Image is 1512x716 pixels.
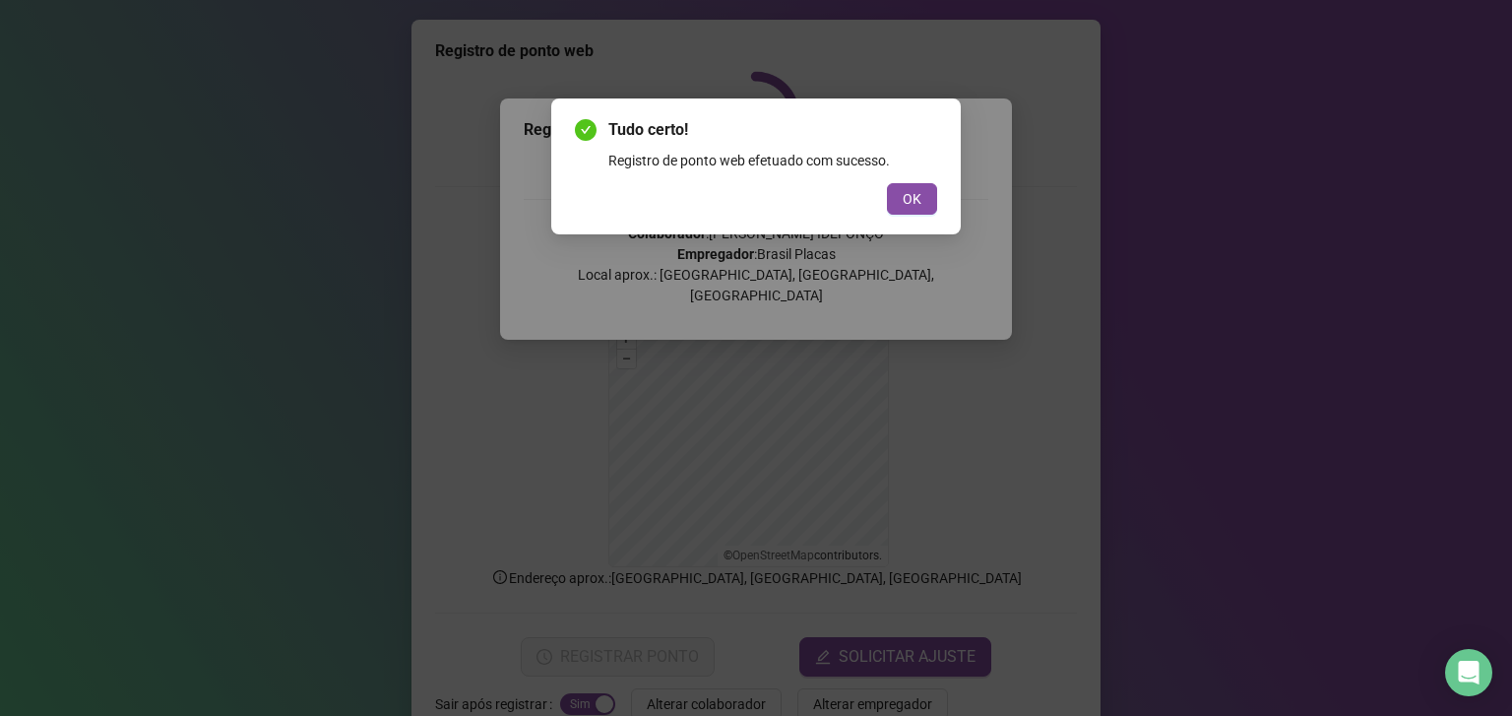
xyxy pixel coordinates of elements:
[1445,649,1492,696] div: Open Intercom Messenger
[608,118,937,142] span: Tudo certo!
[903,188,921,210] span: OK
[575,119,597,141] span: check-circle
[887,183,937,215] button: OK
[608,150,937,171] div: Registro de ponto web efetuado com sucesso.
